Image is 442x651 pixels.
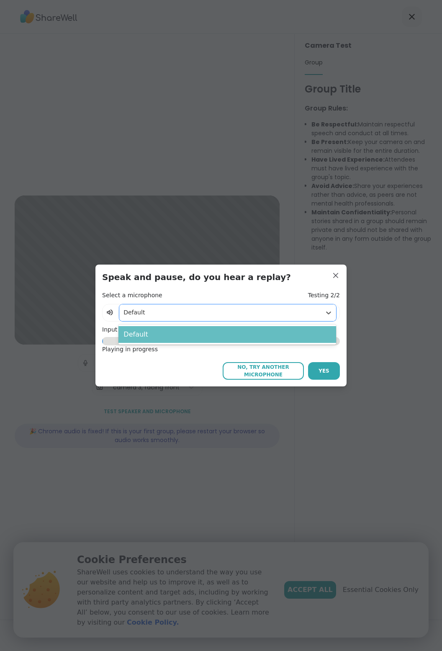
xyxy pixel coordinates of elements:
h4: Testing 2/2 [308,291,340,300]
button: Yes [308,362,340,380]
span: | [117,308,119,318]
h3: Speak and pause, do you hear a replay? [102,271,340,283]
span: Yes [319,367,329,375]
div: Playing in progress [102,345,340,354]
span: No, try another microphone [227,363,300,378]
h4: Select a microphone [102,291,162,300]
button: No, try another microphone [223,362,304,380]
div: Default [118,326,336,343]
h4: Input level: [102,326,340,334]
